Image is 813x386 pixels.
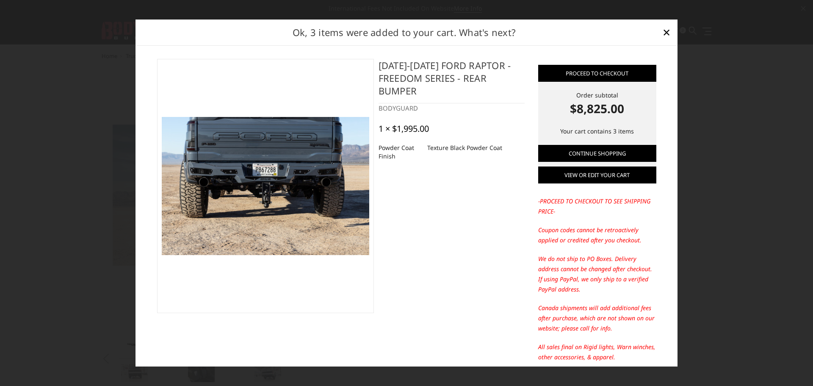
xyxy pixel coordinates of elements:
a: View or edit your cart [538,167,656,183]
h4: [DATE]-[DATE] Ford Raptor - Freedom Series - Rear Bumper [379,59,525,103]
p: -PROCEED TO CHECKOUT TO SEE SHIPPING PRICE- [538,196,656,217]
span: × [663,23,670,41]
p: We do not ship to PO Boxes. Delivery address cannot be changed after checkout. If using PayPal, w... [538,254,656,294]
dt: Powder Coat Finish [379,140,421,164]
a: Continue Shopping [538,145,656,162]
p: Coupon codes cannot be retroactively applied or credited after you checkout. [538,225,656,245]
p: All sales final on Rigid lights, Warn winches, other accessories, & apparel. [538,342,656,362]
dd: Texture Black Powder Coat [427,140,502,156]
img: 2021-2025 Ford Raptor - Freedom Series - Rear Bumper [162,117,369,255]
div: BODYGUARD [379,103,525,113]
a: Proceed to checkout [538,65,656,82]
strong: $8,825.00 [538,100,656,117]
p: Your cart contains 3 items [538,126,656,136]
a: Close [660,25,673,39]
p: Canada shipments will add additional fees after purchase, which are not shown on our website; ple... [538,303,656,333]
iframe: Chat Widget [771,345,813,386]
h2: Ok, 3 items were added to your cart. What's next? [149,25,660,39]
div: 1 × $1,995.00 [379,124,429,134]
div: Order subtotal [538,91,656,117]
